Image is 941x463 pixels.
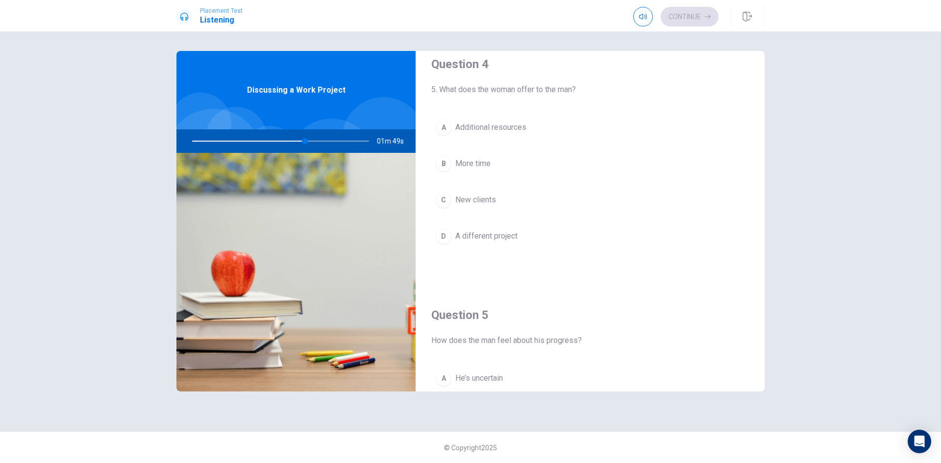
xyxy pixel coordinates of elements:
span: New clients [455,194,496,206]
span: He’s uncertain [455,372,503,384]
span: Placement Test [200,7,243,14]
span: Discussing a Work Project [247,84,346,96]
span: A different project [455,230,518,242]
h1: Listening [200,14,243,26]
div: A [436,370,451,386]
button: DA different project [431,224,749,248]
h4: Question 4 [431,56,749,72]
div: B [436,156,451,171]
span: 5. What does the woman offer to the man? [431,84,749,96]
button: AHe’s uncertain [431,366,749,390]
button: BMore time [431,151,749,176]
div: D [436,228,451,244]
span: More time [455,158,491,170]
span: Additional resources [455,122,526,133]
button: AAdditional resources [431,115,749,140]
h4: Question 5 [431,307,749,323]
div: C [436,192,451,208]
span: How does the man feel about his progress? [431,335,749,346]
img: Discussing a Work Project [176,153,416,391]
span: © Copyright 2025 [444,444,497,452]
div: Open Intercom Messenger [908,430,931,453]
span: 01m 49s [377,129,412,153]
div: A [436,120,451,135]
button: CNew clients [431,188,749,212]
